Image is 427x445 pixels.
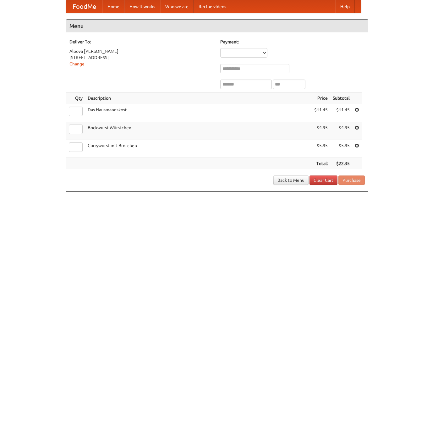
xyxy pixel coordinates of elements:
[312,104,330,122] td: $11.45
[312,140,330,158] td: $5.95
[69,48,214,54] div: Aloova [PERSON_NAME]
[330,158,352,170] th: $22.35
[330,104,352,122] td: $11.45
[85,104,312,122] td: Das Hausmannskost
[85,122,312,140] td: Bockwurst Würstchen
[330,92,352,104] th: Subtotal
[69,39,214,45] h5: Deliver To:
[194,0,231,13] a: Recipe videos
[124,0,160,13] a: How it works
[273,175,309,185] a: Back to Menu
[335,0,355,13] a: Help
[85,140,312,158] td: Currywurst mit Brötchen
[330,122,352,140] td: $4.95
[66,0,102,13] a: FoodMe
[66,92,85,104] th: Qty
[330,140,352,158] td: $5.95
[69,54,214,61] div: [STREET_ADDRESS]
[220,39,365,45] h5: Payment:
[338,175,365,185] button: Purchase
[312,158,330,170] th: Total:
[69,61,85,66] a: Change
[102,0,124,13] a: Home
[160,0,194,13] a: Who we are
[85,92,312,104] th: Description
[309,175,337,185] a: Clear Cart
[312,122,330,140] td: $4.95
[312,92,330,104] th: Price
[66,20,368,32] h4: Menu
